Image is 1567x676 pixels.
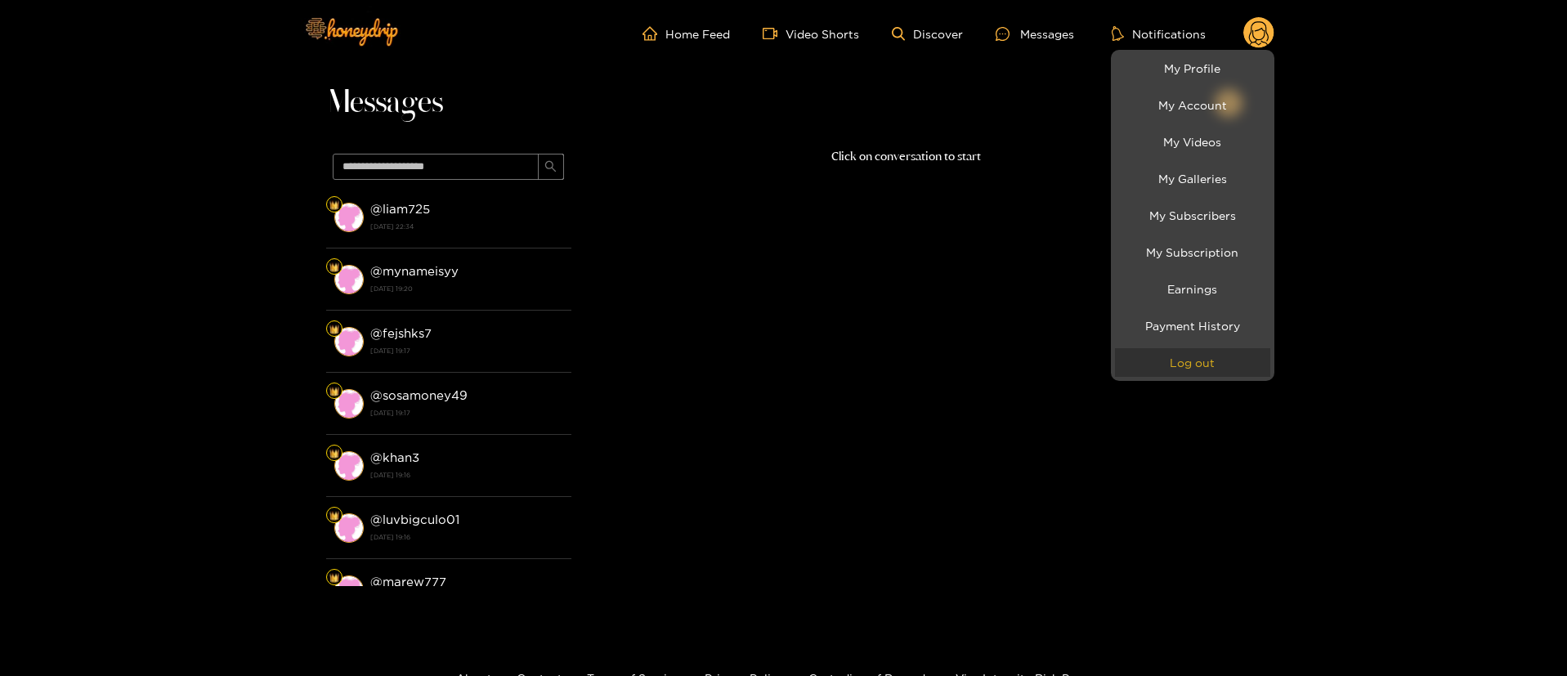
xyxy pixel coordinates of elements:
a: My Subscription [1115,238,1270,266]
a: My Account [1115,91,1270,119]
a: Payment History [1115,311,1270,340]
a: My Profile [1115,54,1270,83]
button: Log out [1115,348,1270,377]
a: My Subscribers [1115,201,1270,230]
a: My Galleries [1115,164,1270,193]
a: Earnings [1115,275,1270,303]
a: My Videos [1115,128,1270,156]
